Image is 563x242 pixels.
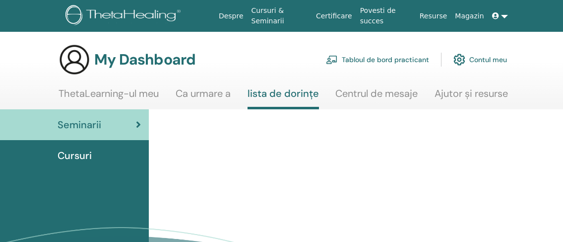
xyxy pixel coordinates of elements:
[356,1,416,30] a: Povesti de succes
[58,117,101,132] span: Seminarii
[416,7,451,25] a: Resurse
[312,7,356,25] a: Certificare
[215,7,248,25] a: Despre
[59,44,90,76] img: generic-user-icon.jpg
[248,1,312,30] a: Cursuri & Seminarii
[435,87,508,107] a: Ajutor și resurse
[453,49,507,71] a: Contul meu
[58,148,92,163] span: Cursuri
[176,87,231,107] a: Ca urmare a
[59,87,159,107] a: ThetaLearning-ul meu
[65,5,184,27] img: logo.png
[453,51,465,68] img: cog.svg
[94,51,195,69] h3: My Dashboard
[451,7,488,25] a: Magazin
[326,55,338,64] img: chalkboard-teacher.svg
[326,49,429,71] a: Tabloul de bord practicant
[335,87,418,107] a: Centrul de mesaje
[248,87,319,109] a: lista de dorințe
